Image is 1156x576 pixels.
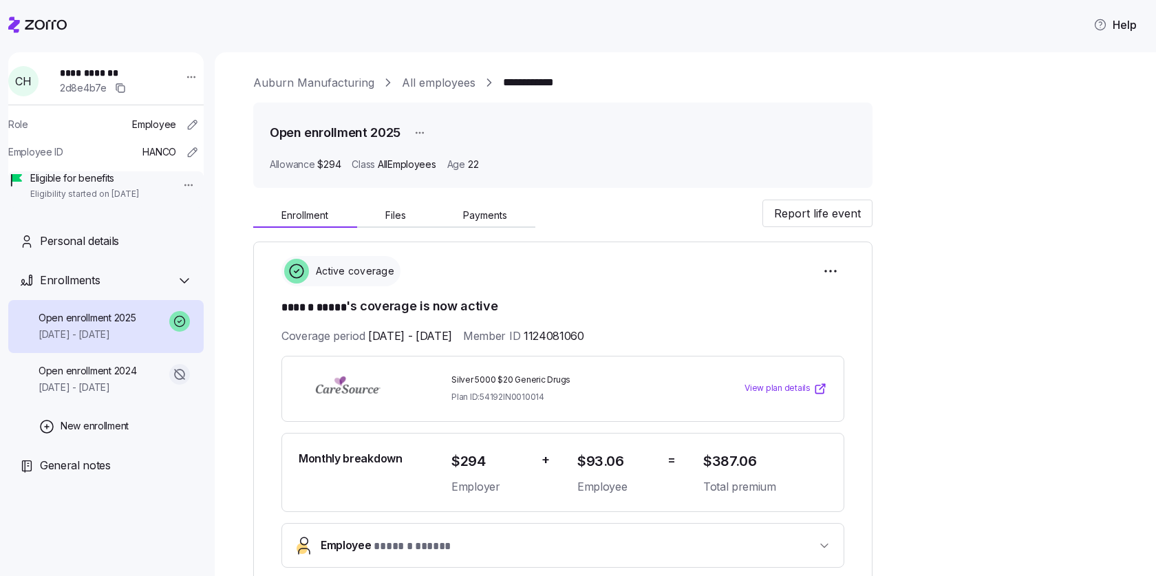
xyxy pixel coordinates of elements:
[463,211,507,220] span: Payments
[368,328,452,345] span: [DATE] - [DATE]
[577,478,656,495] span: Employee
[542,450,550,470] span: +
[40,233,119,250] span: Personal details
[463,328,584,345] span: Member ID
[39,328,136,341] span: [DATE] - [DATE]
[402,74,475,92] a: All employees
[132,118,176,131] span: Employee
[30,189,139,200] span: Eligibility started on [DATE]
[253,74,374,92] a: Auburn Manufacturing
[745,382,827,396] a: View plan details
[451,391,544,403] span: Plan ID: 54192IN0010014
[40,272,100,289] span: Enrollments
[577,450,656,473] span: $93.06
[1082,11,1148,39] button: Help
[39,381,136,394] span: [DATE] - [DATE]
[281,328,452,345] span: Coverage period
[281,211,328,220] span: Enrollment
[378,158,436,171] span: AllEmployees
[447,158,465,171] span: Age
[39,311,136,325] span: Open enrollment 2025
[8,118,28,131] span: Role
[451,374,692,386] span: Silver 5000 $20 Generic Drugs
[39,364,136,378] span: Open enrollment 2024
[61,419,129,433] span: New enrollment
[8,145,63,159] span: Employee ID
[385,211,406,220] span: Files
[321,537,451,555] span: Employee
[762,200,873,227] button: Report life event
[1093,17,1137,33] span: Help
[352,158,375,171] span: Class
[468,158,478,171] span: 22
[451,450,531,473] span: $294
[703,478,827,495] span: Total premium
[60,81,107,95] span: 2d8e4b7e
[524,328,584,345] span: 1124081060
[703,450,827,473] span: $387.06
[774,205,861,222] span: Report life event
[299,450,403,467] span: Monthly breakdown
[142,145,176,159] span: HANCO
[667,450,676,470] span: =
[270,124,400,141] h1: Open enrollment 2025
[40,457,111,474] span: General notes
[15,76,31,87] span: C H
[317,158,341,171] span: $294
[451,478,531,495] span: Employer
[270,158,314,171] span: Allowance
[30,171,139,185] span: Eligible for benefits
[745,382,811,395] span: View plan details
[281,297,844,317] h1: 's coverage is now active
[312,264,394,278] span: Active coverage
[299,373,398,405] img: CareSource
